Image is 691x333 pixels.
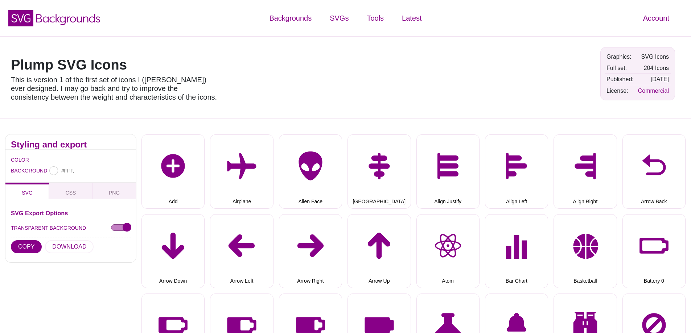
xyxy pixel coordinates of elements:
a: Tools [358,7,393,29]
button: Arrow Right [279,214,342,288]
button: Align Justify [416,134,480,208]
td: SVG Icons [636,51,671,62]
button: COPY [11,240,42,253]
td: License: [605,86,636,96]
button: Arrow Back [622,134,686,208]
a: Commercial [638,88,669,94]
button: Bar Chart [485,214,548,288]
button: Arrow Down [141,214,205,288]
label: COLOR [11,155,20,165]
button: Airplane [210,134,273,208]
a: Account [634,7,678,29]
td: Full set: [605,63,636,73]
h1: Plump SVG Icons [11,58,218,72]
button: Arrow Up [347,214,411,288]
td: 204 Icons [636,63,671,73]
button: Align Left [485,134,548,208]
label: TRANSPARENT BACKGROUND [11,223,86,233]
label: BACKGROUND [11,166,20,175]
td: Graphics: [605,51,636,62]
a: Backgrounds [260,7,321,29]
span: CSS [66,190,76,196]
button: [GEOGRAPHIC_DATA] [347,134,411,208]
a: SVGs [321,7,358,29]
button: Battery 0 [622,214,686,288]
button: Atom [416,214,480,288]
td: Published: [605,74,636,84]
a: Latest [393,7,431,29]
p: This is version 1 of the first set of icons I ([PERSON_NAME]) ever designed. I may go back and tr... [11,75,218,101]
h3: SVG Export Options [11,210,131,216]
button: Arrow Left [210,214,273,288]
span: PNG [109,190,120,196]
button: Add [141,134,205,208]
button: CSS [49,183,92,199]
button: Basketball [554,214,617,288]
button: DOWNLOAD [45,240,94,253]
button: Alien Face [279,134,342,208]
td: [DATE] [636,74,671,84]
button: Align Right [554,134,617,208]
button: PNG [92,183,136,199]
h2: Styling and export [11,142,131,147]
